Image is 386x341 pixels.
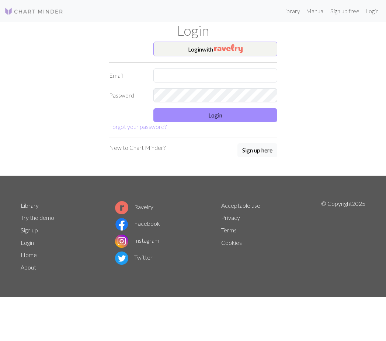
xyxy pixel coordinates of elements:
a: Terms [221,226,237,233]
p: New to Chart Minder? [109,143,166,152]
button: Login [153,108,277,122]
p: © Copyright 2025 [321,199,365,274]
a: Library [21,202,39,209]
h1: Login [16,22,370,39]
a: Instagram [115,237,159,244]
a: Forgot your password? [109,123,167,130]
img: Ravelry [214,44,243,53]
label: Password [105,88,149,102]
button: Loginwith [153,42,277,56]
img: Instagram logo [115,235,128,248]
img: Logo [4,7,63,16]
img: Facebook logo [115,218,128,231]
a: Library [279,4,303,18]
a: About [21,264,36,271]
label: Email [105,68,149,82]
img: Ravelry logo [115,201,128,214]
img: Twitter logo [115,252,128,265]
a: Sign up [21,226,38,233]
a: Sign up free [327,4,362,18]
a: Acceptable use [221,202,260,209]
a: Facebook [115,220,160,227]
button: Sign up here [237,143,277,157]
a: Sign up here [237,143,277,158]
a: Twitter [115,254,153,261]
a: Manual [303,4,327,18]
a: Privacy [221,214,240,221]
a: Home [21,251,37,258]
a: Login [21,239,34,246]
a: Ravelry [115,203,153,210]
a: Login [362,4,382,18]
a: Cookies [221,239,242,246]
a: Try the demo [21,214,54,221]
